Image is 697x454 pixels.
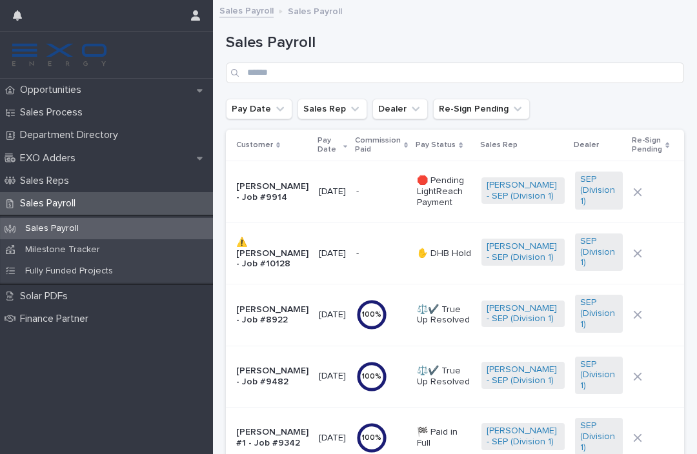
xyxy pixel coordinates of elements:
[355,133,401,157] p: Commission Paid
[226,34,684,52] h1: Sales Payroll
[480,138,518,152] p: Sales Rep
[226,346,691,407] tr: [PERSON_NAME] - Job #9482[DATE]100%⚖️✔️ True Up Resolved[PERSON_NAME] - SEP (Division 1) SEP (Div...
[15,129,128,141] p: Department Directory
[356,433,387,442] div: 100 %
[236,181,308,203] p: [PERSON_NAME] - Job #9914
[15,106,93,119] p: Sales Process
[580,359,618,391] a: SEP (Division 1)
[356,184,361,197] p: -
[372,99,428,119] button: Dealer
[15,152,86,164] p: EXO Adders
[15,290,78,302] p: Solar PDFs
[10,42,108,68] img: FKS5r6ZBThi8E5hshIGi
[417,175,471,208] p: 🛑 Pending LightReach Payment
[417,427,471,449] p: 🏁 Paid in Full
[580,236,618,268] a: SEP (Division 1)
[15,175,79,187] p: Sales Reps
[15,266,123,277] p: Fully Funded Projects
[319,248,346,259] p: [DATE]
[356,310,387,319] div: 100 %
[15,84,92,96] p: Opportunities
[356,246,361,259] p: -
[487,180,560,202] a: [PERSON_NAME] - SEP (Division 1)
[236,138,273,152] p: Customer
[487,241,560,263] a: [PERSON_NAME] - SEP (Division 1)
[417,248,471,259] p: ✋ DHB Hold
[487,303,560,325] a: [PERSON_NAME] - SEP (Division 1)
[487,364,560,386] a: [PERSON_NAME] - SEP (Division 1)
[226,63,684,83] input: Search
[15,313,99,325] p: Finance Partner
[574,138,599,152] p: Dealer
[417,366,471,388] p: ⚖️✔️ True Up Resolved
[319,433,346,444] p: [DATE]
[226,99,292,119] button: Pay Date
[236,237,308,270] p: ⚠️ [PERSON_NAME] - Job #10128
[580,174,618,206] a: SEP (Division 1)
[416,138,456,152] p: Pay Status
[15,223,89,234] p: Sales Payroll
[319,310,346,321] p: [DATE]
[318,133,340,157] p: Pay Date
[236,427,308,449] p: [PERSON_NAME] #1 - Job #9342
[226,161,691,222] tr: [PERSON_NAME] - Job #9914[DATE]-- 🛑 Pending LightReach Payment[PERSON_NAME] - SEP (Division 1) SE...
[319,186,346,197] p: [DATE]
[356,372,387,381] div: 100 %
[15,197,86,210] p: Sales Payroll
[580,420,618,453] a: SEP (Division 1)
[15,244,110,255] p: Milestone Tracker
[632,133,662,157] p: Re-Sign Pending
[236,366,308,388] p: [PERSON_NAME] - Job #9482
[580,297,618,330] a: SEP (Division 1)
[236,304,308,326] p: [PERSON_NAME] - Job #8922
[417,304,471,326] p: ⚖️✔️ True Up Resolved
[298,99,367,119] button: Sales Rep
[288,3,342,17] p: Sales Payroll
[226,284,691,346] tr: [PERSON_NAME] - Job #8922[DATE]100%⚖️✔️ True Up Resolved[PERSON_NAME] - SEP (Division 1) SEP (Div...
[433,99,530,119] button: Re-Sign Pending
[226,222,691,284] tr: ⚠️ [PERSON_NAME] - Job #10128[DATE]-- ✋ DHB Hold[PERSON_NAME] - SEP (Division 1) SEP (Division 1)
[219,3,274,17] a: Sales Payroll
[487,426,560,448] a: [PERSON_NAME] - SEP (Division 1)
[319,371,346,382] p: [DATE]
